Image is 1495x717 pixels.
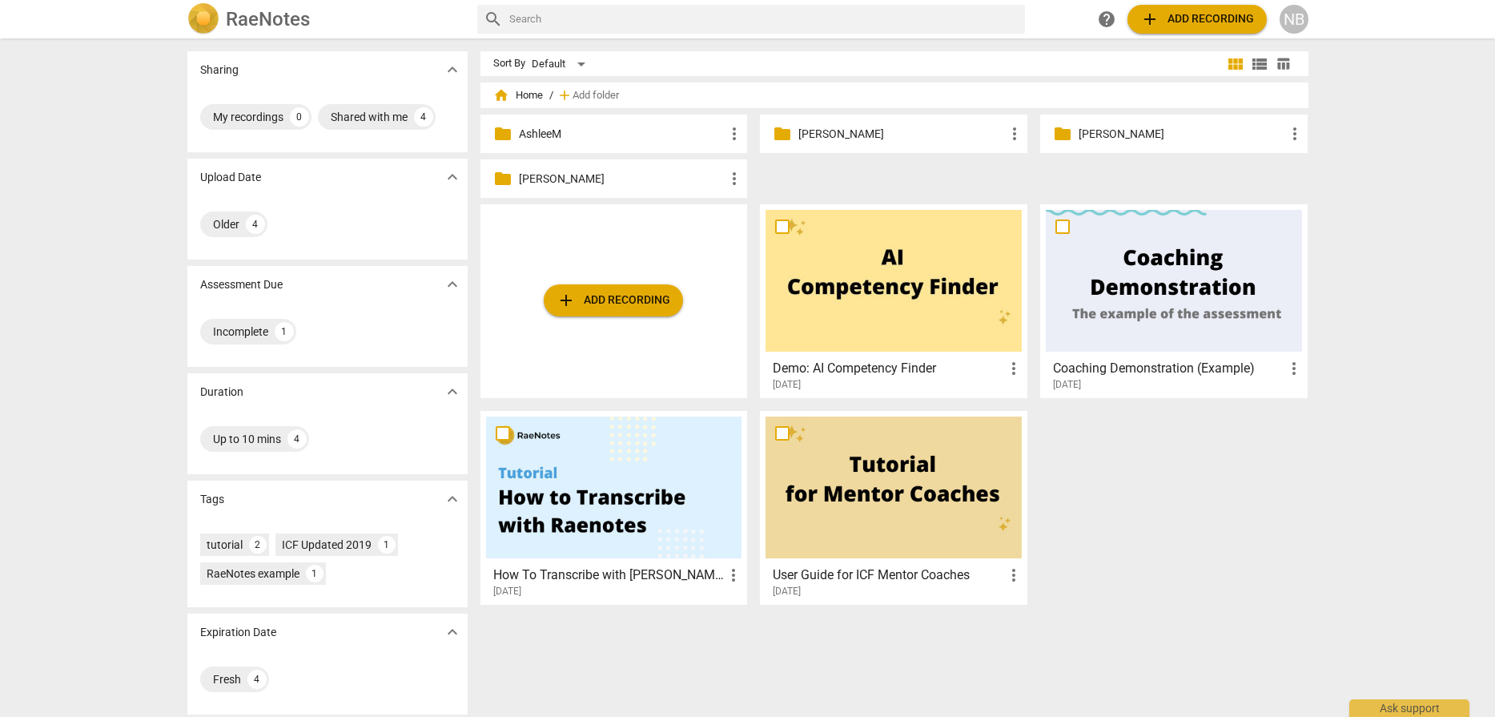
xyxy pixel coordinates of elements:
p: AshleeM [519,126,725,143]
button: Show more [440,487,464,511]
h3: Coaching Demonstration (Example) [1053,359,1284,378]
div: 0 [290,107,309,127]
a: How To Transcribe with [PERSON_NAME][DATE] [486,417,742,598]
span: folder [493,124,512,143]
div: 1 [275,322,294,341]
span: Add recording [1140,10,1254,29]
div: 4 [414,107,433,127]
div: Up to 10 mins [213,431,281,447]
button: Tile view [1224,52,1248,76]
p: Sharing [200,62,239,79]
span: home [493,87,509,103]
span: Add recording [557,291,670,310]
p: Tags [200,491,224,508]
div: Default [532,51,591,77]
span: table_chart [1276,56,1291,71]
span: add [1140,10,1159,29]
div: 2 [249,536,267,554]
span: [DATE] [493,585,521,598]
button: Upload [544,284,683,316]
span: folder [1053,124,1072,143]
h3: How To Transcribe with RaeNotes [493,566,725,585]
span: more_vert [1005,124,1024,143]
span: more_vert [1285,124,1304,143]
span: expand_more [443,167,462,187]
span: search [484,10,503,29]
button: Show more [440,165,464,189]
span: folder [773,124,792,143]
a: Demo: AI Competency Finder[DATE] [766,210,1022,391]
span: view_module [1226,54,1245,74]
img: Logo [187,3,219,35]
span: more_vert [1004,566,1023,585]
span: more_vert [1004,359,1023,378]
span: view_list [1250,54,1269,74]
div: Incomplete [213,324,268,340]
div: ICF Updated 2019 [282,537,372,553]
div: Fresh [213,671,241,687]
span: expand_more [443,275,462,294]
div: My recordings [213,109,283,125]
div: Shared with me [331,109,408,125]
a: Help [1092,5,1121,34]
span: Add folder [573,90,619,102]
div: 4 [246,215,265,234]
span: [DATE] [773,378,801,392]
span: expand_more [443,489,462,509]
button: Show more [440,620,464,644]
div: tutorial [207,537,243,553]
span: expand_more [443,622,462,642]
div: 4 [247,670,267,689]
button: List view [1248,52,1272,76]
h3: User Guide for ICF Mentor Coaches [773,566,1004,585]
p: Diara N. [798,126,1005,143]
a: LogoRaeNotes [187,3,464,35]
button: Show more [440,380,464,404]
div: Older [213,216,239,232]
p: Renida C. [519,171,725,187]
span: folder [493,169,512,188]
h2: RaeNotes [226,8,310,30]
p: Expiration Date [200,624,276,641]
a: Coaching Demonstration (Example)[DATE] [1046,210,1302,391]
p: Upload Date [200,169,261,186]
div: 4 [287,429,307,449]
div: Sort By [493,58,525,70]
span: more_vert [1284,359,1304,378]
span: help [1097,10,1116,29]
div: 1 [378,536,396,554]
span: [DATE] [773,585,801,598]
button: Show more [440,58,464,82]
div: 1 [306,565,324,582]
span: expand_more [443,60,462,79]
span: add [557,291,576,310]
span: more_vert [725,169,744,188]
span: Home [493,87,543,103]
button: Upload [1127,5,1267,34]
a: User Guide for ICF Mentor Coaches[DATE] [766,417,1022,598]
span: [DATE] [1053,378,1081,392]
button: NB [1280,5,1308,34]
input: Search [509,6,1019,32]
span: more_vert [725,124,744,143]
span: more_vert [724,566,743,585]
p: Assessment Due [200,276,283,293]
div: RaeNotes example [207,566,299,582]
span: / [549,90,553,102]
h3: Demo: AI Competency Finder [773,359,1004,378]
button: Show more [440,272,464,296]
p: Duration [200,384,243,401]
p: Emily E. [1079,126,1285,143]
span: add [557,87,573,103]
span: expand_more [443,382,462,401]
div: Ask support [1349,699,1469,717]
button: Table view [1272,52,1296,76]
